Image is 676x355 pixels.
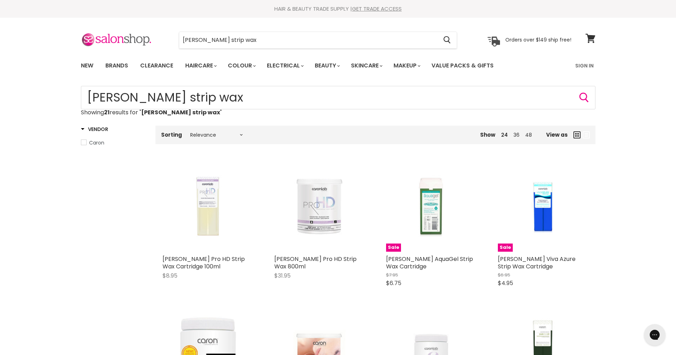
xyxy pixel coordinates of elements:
form: Product [81,86,595,109]
a: Electrical [262,58,308,73]
a: Sign In [571,58,598,73]
strong: [PERSON_NAME] strip wax [141,108,220,116]
label: Sorting [161,132,182,138]
span: $7.95 [386,272,398,278]
div: HAIR & BEAUTY TRADE SUPPLY | [72,5,604,12]
a: Skincare [346,58,387,73]
a: Caron [81,139,147,147]
a: 36 [513,131,520,138]
span: Sale [386,244,401,252]
a: [PERSON_NAME] Pro HD Strip Wax Cartridge 100ml [163,255,245,271]
a: Colour [222,58,260,73]
strong: 21 [104,108,110,116]
form: Product [179,32,457,49]
img: Caron AquaGel Strip Wax Cartridge [401,161,461,252]
a: New [76,58,99,73]
span: $6.95 [498,272,510,278]
a: Makeup [388,58,425,73]
span: $4.95 [498,279,513,287]
a: Clearance [135,58,178,73]
p: Orders over $149 ship free! [505,37,571,43]
ul: Main menu [76,55,535,76]
span: $31.95 [274,272,291,280]
input: Search [81,86,595,109]
a: Caron AquaGel Strip Wax CartridgeSale [386,161,477,252]
a: [PERSON_NAME] Pro HD Strip Wax 800ml [274,255,357,271]
img: Caron Pro HD Strip Wax Cartridge 100ml [163,161,253,252]
span: $8.95 [163,272,177,280]
a: [PERSON_NAME] Viva Azure Strip Wax Cartridge [498,255,576,271]
a: Value Packs & Gifts [426,58,499,73]
button: Search [578,92,590,103]
span: Caron [89,139,104,146]
span: Show [480,131,495,138]
button: Search [438,32,457,48]
nav: Main [72,55,604,76]
p: Showing results for " " [81,109,595,116]
a: Brands [100,58,133,73]
a: Haircare [180,58,221,73]
a: Beauty [309,58,344,73]
a: GET TRADE ACCESS [352,5,402,12]
span: View as [546,132,568,138]
iframe: Gorgias live chat messenger [641,322,669,348]
a: [PERSON_NAME] AquaGel Strip Wax Cartridge [386,255,473,271]
input: Search [179,32,438,48]
img: Caron Pro HD Strip Wax 800ml [274,161,365,252]
span: Sale [498,244,513,252]
a: 24 [501,131,508,138]
span: $6.75 [386,279,401,287]
a: Caron Viva Azure Strip Wax CartridgeSale [498,161,588,252]
img: Caron Viva Azure Strip Wax Cartridge [513,161,573,252]
a: 48 [525,131,532,138]
h3: Vendor [81,126,108,133]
